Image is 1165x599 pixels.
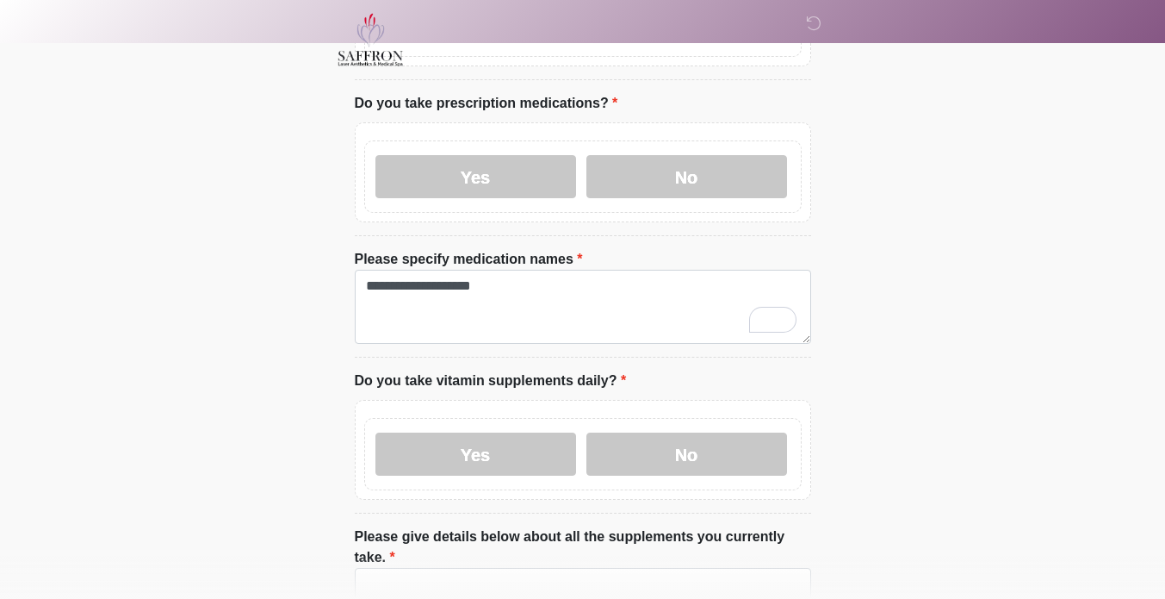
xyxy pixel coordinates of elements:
[338,13,405,66] img: Saffron Laser Aesthetics and Medical Spa Logo
[355,93,618,114] label: Do you take prescription medications?
[586,155,787,198] label: No
[355,371,627,391] label: Do you take vitamin supplements daily?
[355,527,811,568] label: Please give details below about all the supplements you currently take.
[355,270,811,344] textarea: To enrich screen reader interactions, please activate Accessibility in Grammarly extension settings
[586,433,787,476] label: No
[375,433,576,476] label: Yes
[355,249,583,270] label: Please specify medication names
[375,155,576,198] label: Yes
